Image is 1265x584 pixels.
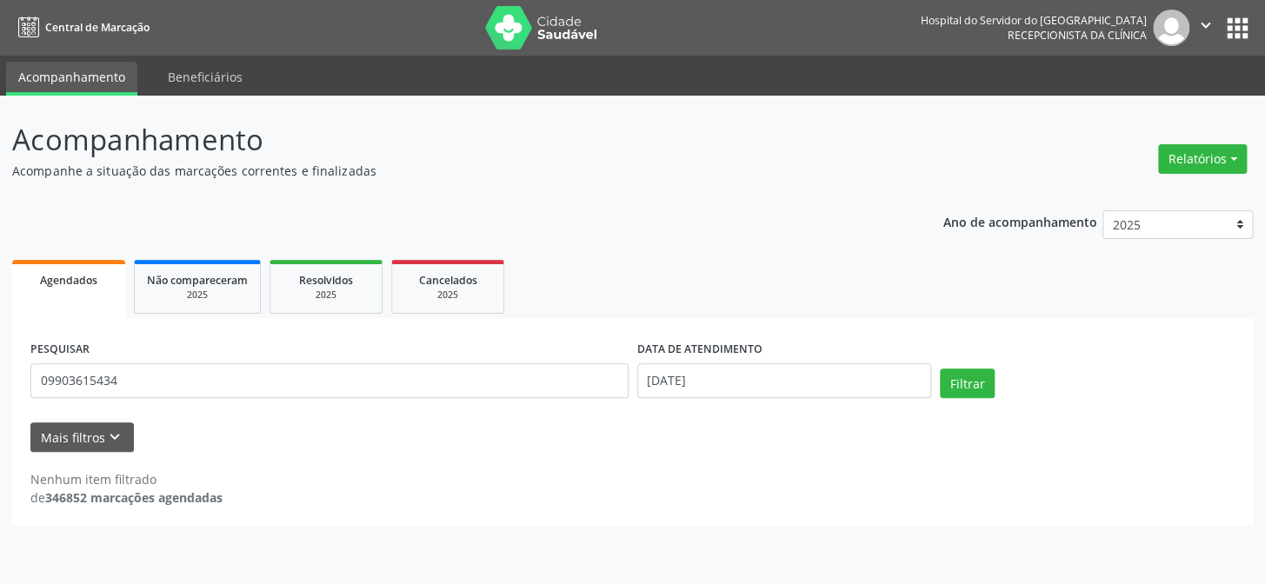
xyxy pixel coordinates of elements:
button: Filtrar [940,368,995,398]
p: Acompanhamento [12,118,881,162]
i: keyboard_arrow_down [105,428,124,447]
span: Cancelados [419,273,477,288]
img: img [1153,10,1189,46]
input: Nome, código do beneficiário ou CPF [30,363,629,398]
div: Hospital do Servidor do [GEOGRAPHIC_DATA] [921,13,1147,28]
p: Acompanhe a situação das marcações correntes e finalizadas [12,162,881,180]
span: Agendados [40,273,97,288]
button: apps [1222,13,1253,43]
label: DATA DE ATENDIMENTO [637,336,762,363]
span: Recepcionista da clínica [1008,28,1147,43]
div: Nenhum item filtrado [30,470,223,488]
strong: 346852 marcações agendadas [45,489,223,506]
span: Central de Marcação [45,20,150,35]
i:  [1196,16,1215,35]
a: Central de Marcação [12,13,150,42]
input: Selecione um intervalo [637,363,932,398]
button:  [1189,10,1222,46]
div: 2025 [283,289,370,302]
label: PESQUISAR [30,336,90,363]
span: Não compareceram [147,273,248,288]
p: Ano de acompanhamento [942,210,1096,232]
a: Beneficiários [156,62,255,92]
div: 2025 [404,289,491,302]
div: 2025 [147,289,248,302]
button: Mais filtroskeyboard_arrow_down [30,422,134,453]
span: Resolvidos [299,273,353,288]
a: Acompanhamento [6,62,137,96]
div: de [30,488,223,507]
button: Relatórios [1158,144,1247,174]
